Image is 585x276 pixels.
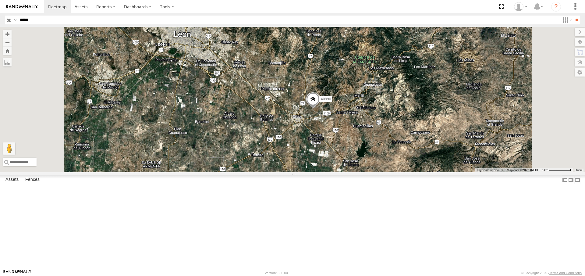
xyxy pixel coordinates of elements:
[477,168,503,172] button: Keyboard shortcuts
[3,38,12,47] button: Zoom out
[6,5,38,9] img: rand-logo.svg
[562,175,568,184] label: Dock Summary Table to the Left
[507,168,538,172] span: Map data ©2025 INEGI
[321,97,331,101] span: 40990
[551,2,561,12] i: ?
[576,169,582,171] a: Terms (opens in new tab)
[575,68,585,77] label: Map Settings
[3,47,12,55] button: Zoom Home
[22,176,43,184] label: Fences
[3,142,15,155] button: Drag Pegman onto the map to open Street View
[512,2,530,11] div: Juan Lopez
[549,271,582,275] a: Terms and Conditions
[3,270,31,276] a: Visit our Website
[265,271,288,275] div: Version: 306.00
[3,58,12,66] label: Measure
[521,271,582,275] div: © Copyright 2025 -
[13,16,18,24] label: Search Query
[2,176,22,184] label: Assets
[560,16,573,24] label: Search Filter Options
[3,30,12,38] button: Zoom in
[568,175,574,184] label: Dock Summary Table to the Right
[542,168,548,172] span: 5 km
[540,168,573,172] button: Map Scale: 5 km per 70 pixels
[574,175,580,184] label: Hide Summary Table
